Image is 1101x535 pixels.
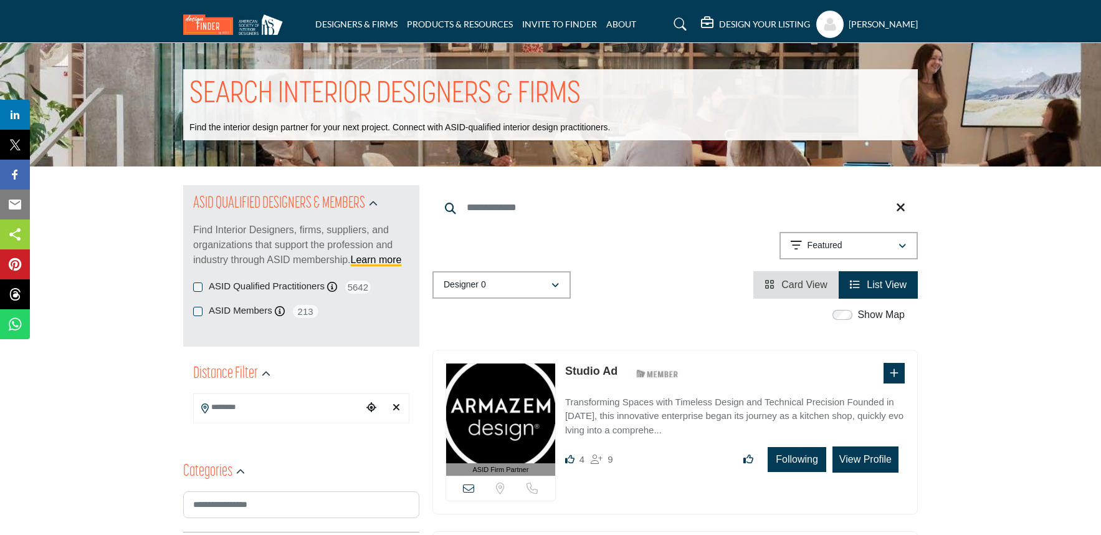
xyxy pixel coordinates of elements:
p: Find Interior Designers, firms, suppliers, and organizations that support the profession and indu... [193,223,409,267]
div: DESIGN YOUR LISTING [701,17,810,32]
button: Designer 0 [432,271,571,299]
h1: SEARCH INTERIOR DESIGNERS & FIRMS [189,75,581,114]
span: 5642 [344,279,372,295]
span: 9 [608,454,612,465]
button: Like listing [735,447,761,472]
div: Choose your current location [362,395,381,422]
input: Search Category [183,491,419,518]
input: ASID Members checkbox [193,307,203,316]
p: Find the interior design partner for your next project. Connect with ASID-qualified interior desi... [189,122,610,134]
a: Search [662,14,695,34]
span: 4 [579,454,584,465]
h5: [PERSON_NAME] [849,18,918,31]
p: Designer 0 [444,279,486,291]
h2: ASID QUALIFIED DESIGNERS & MEMBERS [193,193,365,215]
h5: DESIGN YOUR LISTING [719,19,810,30]
img: ASID Members Badge Icon [629,366,685,382]
h2: Distance Filter [193,363,258,385]
h2: Categories [183,461,232,483]
a: ABOUT [606,19,636,29]
li: Card View [753,271,839,299]
label: ASID Qualified Practitioners [209,279,325,294]
input: ASID Qualified Practitioners checkbox [193,282,203,292]
img: Site Logo [183,14,289,35]
p: Featured [808,239,842,252]
a: View List [850,279,907,290]
a: Add To List [890,368,898,378]
div: Followers [591,452,612,467]
a: View Card [765,279,827,290]
button: Following [768,447,826,472]
span: ASID Firm Partner [473,465,529,475]
span: 213 [292,304,320,319]
button: View Profile [832,446,898,473]
i: Likes [565,455,574,464]
span: Card View [781,279,827,290]
li: List View [839,271,918,299]
span: List View [867,279,907,290]
a: Studio Ad [565,365,617,377]
a: DESIGNERS & FIRMS [315,19,398,29]
button: Featured [779,232,918,259]
div: Clear search location [387,395,406,422]
button: Show hide supplier dropdown [816,11,844,38]
a: PRODUCTS & RESOURCES [407,19,513,29]
input: Search Keyword [432,193,918,223]
label: Show Map [857,307,905,322]
p: Transforming Spaces with Timeless Design and Technical Precision Founded in [DATE], this innovati... [565,395,905,438]
input: Search Location [194,395,362,420]
p: Studio Ad [565,363,617,380]
label: ASID Members [209,304,272,318]
a: Learn more [351,254,402,265]
a: INVITE TO FINDER [522,19,597,29]
a: ASID Firm Partner [446,364,555,476]
img: Studio Ad [446,364,555,463]
a: Transforming Spaces with Timeless Design and Technical Precision Founded in [DATE], this innovati... [565,388,905,438]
